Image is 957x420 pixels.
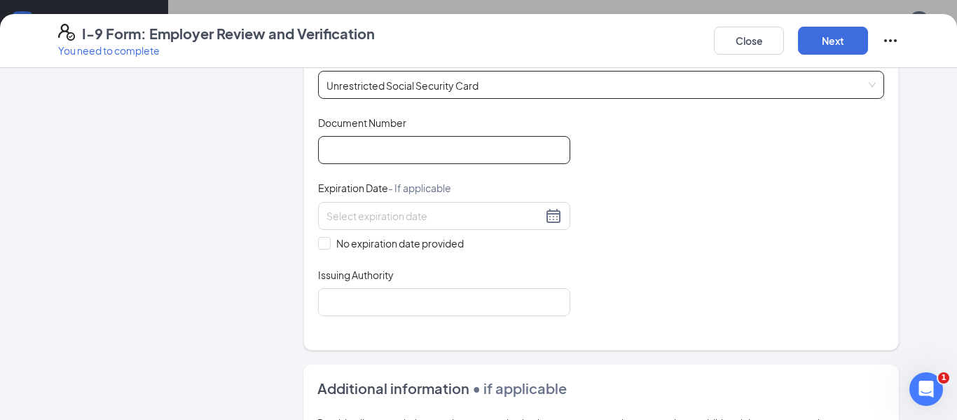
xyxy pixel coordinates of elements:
span: No expiration date provided [331,236,469,251]
svg: Ellipses [882,32,899,49]
span: • if applicable [469,379,567,397]
span: Expiration Date [318,181,451,195]
p: You need to complete [58,43,375,57]
iframe: Intercom live chat [909,372,943,406]
h4: I-9 Form: Employer Review and Verification [82,24,375,43]
span: 1 [938,372,949,384]
svg: FormI9EVerifyIcon [58,24,75,41]
button: Close [714,27,784,55]
span: Additional information [317,379,469,397]
button: Next [798,27,868,55]
span: Issuing Authority [318,268,394,282]
span: Document Number [318,116,406,130]
span: Unrestricted Social Security Card [326,72,876,98]
span: - If applicable [388,182,451,194]
input: Select expiration date [326,208,542,224]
